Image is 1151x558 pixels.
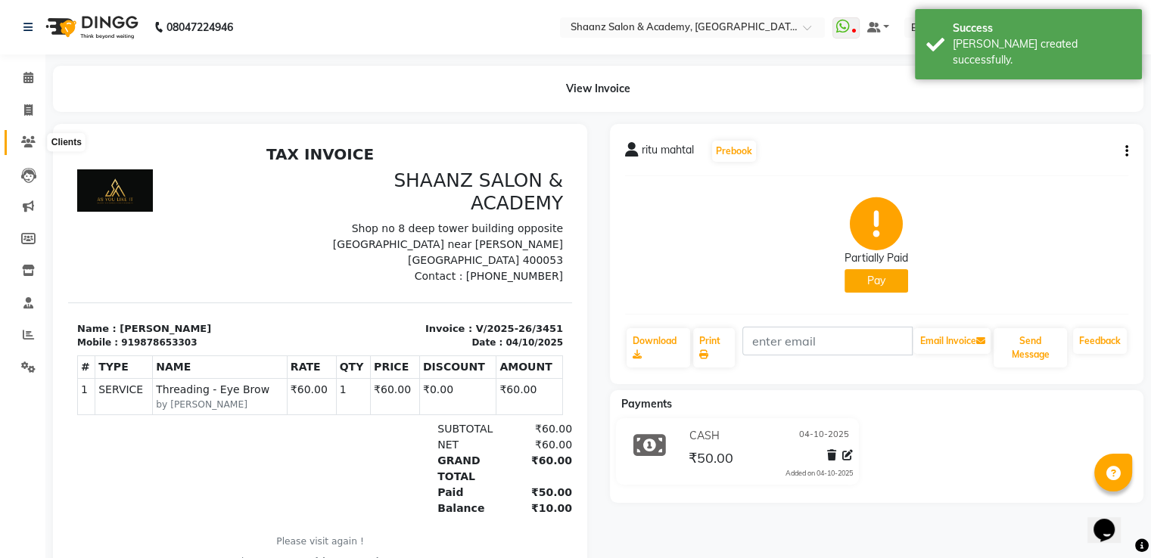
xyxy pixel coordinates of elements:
[219,217,268,240] th: RATE
[432,314,504,346] div: ₹60.00
[268,240,302,276] td: 1
[913,328,991,354] button: Email Invoice
[785,468,853,479] div: Added on 04-10-2025
[9,416,495,429] div: Generated By : at 04/10/2025
[53,197,129,210] div: 919878653303
[10,240,27,276] td: 1
[693,328,735,367] a: Print
[1073,328,1127,354] a: Feedback
[688,449,733,470] span: ₹50.00
[10,217,27,240] th: #
[689,428,719,444] span: CASH
[428,240,495,276] td: ₹60.00
[432,346,504,361] div: ₹50.00
[166,6,233,48] b: 08047224946
[360,346,432,361] div: Paid
[799,428,849,444] span: 04-10-2025
[9,6,495,24] h2: TAX INVOICE
[360,314,432,346] div: GRAND TOTAL
[303,217,352,240] th: PRICE
[428,217,495,240] th: AMOUNT
[642,142,694,163] span: ritu mahtal
[360,282,432,298] div: SUBTOTAL
[953,36,1131,68] div: Bill created successfully.
[351,240,428,276] td: ₹0.00
[360,361,432,377] div: Balance
[437,197,495,210] div: 04/10/2025
[627,328,691,367] a: Download
[9,395,495,409] p: Please visit again !
[1087,498,1136,543] iframe: chat widget
[261,129,495,145] p: Contact : [PHONE_NUMBER]
[261,30,495,76] h3: SHAANZ SALON & ACADEMY
[432,361,504,377] div: ₹10.00
[261,82,495,129] p: Shop no 8 deep tower building opposite [GEOGRAPHIC_DATA] near [PERSON_NAME][GEOGRAPHIC_DATA] 400053
[303,240,352,276] td: ₹60.00
[27,240,85,276] td: SERVICE
[845,269,908,293] button: Pay
[268,217,302,240] th: QTY
[351,217,428,240] th: DISCOUNT
[219,240,268,276] td: ₹60.00
[27,217,85,240] th: TYPE
[261,182,495,197] p: Invoice : V/2025-26/3451
[88,259,216,272] small: by [PERSON_NAME]
[994,328,1067,367] button: Send Message
[48,134,86,152] div: Clients
[432,298,504,314] div: ₹60.00
[9,197,50,210] div: Mobile :
[712,141,756,162] button: Prebook
[85,217,219,240] th: NAME
[953,20,1131,36] div: Success
[360,298,432,314] div: NET
[742,327,913,355] input: enter email
[621,397,672,411] span: Payments
[432,282,504,298] div: ₹60.00
[197,417,312,428] span: Front Desk(DN Nagar)
[53,66,1143,112] div: View Invoice
[39,6,142,48] img: logo
[9,182,243,197] p: Name : [PERSON_NAME]
[845,250,908,266] div: Partially Paid
[403,197,434,210] div: Date :
[88,243,216,259] span: Threading - Eye Brow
